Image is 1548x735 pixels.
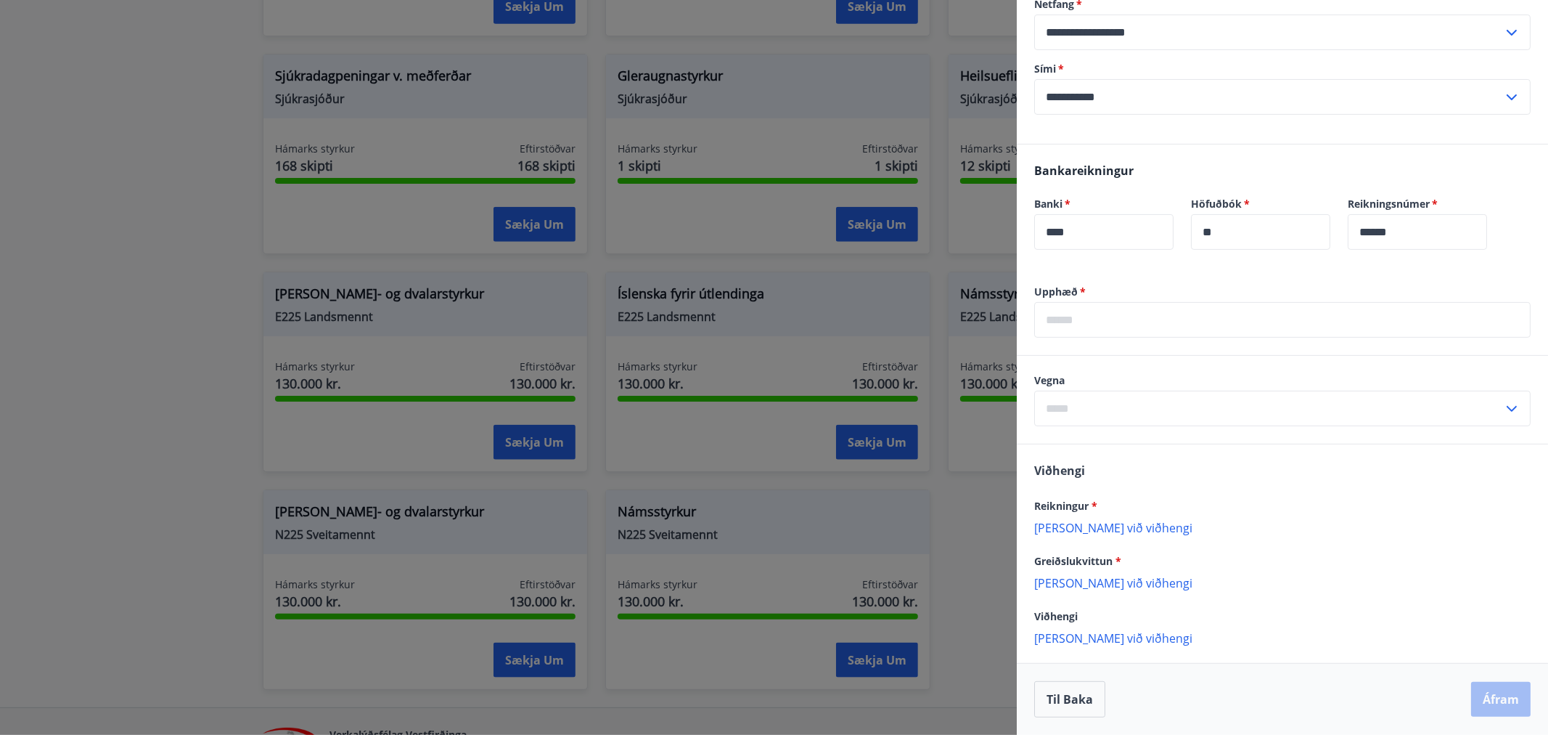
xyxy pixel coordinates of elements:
[1191,197,1330,211] label: Höfuðbók
[1034,302,1531,338] div: Upphæð
[1034,630,1531,645] p: [PERSON_NAME] við viðhengi
[1034,520,1531,535] p: [PERSON_NAME] við viðhengi
[1034,554,1121,568] span: Greiðslukvittun
[1034,163,1134,179] span: Bankareikningur
[1034,62,1531,76] label: Sími
[1034,197,1174,211] label: Banki
[1034,575,1531,590] p: [PERSON_NAME] við viðhengi
[1034,285,1531,299] label: Upphæð
[1034,463,1085,479] span: Viðhengi
[1034,681,1105,718] button: Til baka
[1034,373,1531,388] label: Vegna
[1034,499,1097,513] span: Reikningur
[1034,609,1078,623] span: Viðhengi
[1348,197,1487,211] label: Reikningsnúmer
